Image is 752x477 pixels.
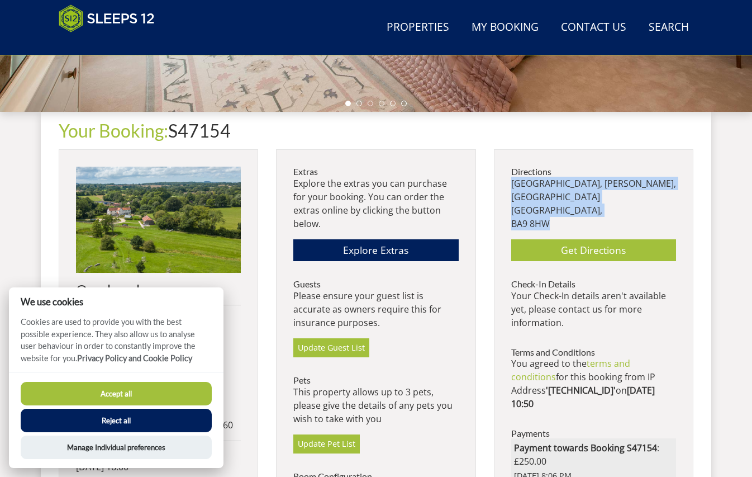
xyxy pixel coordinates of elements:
img: Sleeps 12 [59,4,155,32]
h3: Extras [293,167,458,177]
h3: Check-In Details [511,279,676,289]
button: Reject all [21,409,212,432]
a: Search [644,15,693,40]
a: Explore Extras [293,239,458,261]
a: Get Directions [511,239,676,261]
strong: Payment towards Booking S47154 [514,442,657,454]
h2: Overbrooks [76,282,241,297]
a: Your Booking: [59,120,168,141]
button: Accept all [21,382,212,405]
h3: Guests [293,279,458,289]
button: Manage Individual preferences [21,436,212,459]
p: You agreed to the for this booking from IP Address on [511,357,676,410]
p: [GEOGRAPHIC_DATA], [PERSON_NAME], [GEOGRAPHIC_DATA] [GEOGRAPHIC_DATA], BA9 8HW [511,177,676,230]
p: Cookies are used to provide you with the best possible experience. They also allow us to analyse ... [9,316,223,372]
iframe: Customer reviews powered by Trustpilot [53,39,170,49]
p: This property allows up to 3 pets, please give the details of any pets you wish to take with you [293,385,458,426]
h2: We use cookies [9,296,223,307]
a: Contact Us [556,15,631,40]
a: My Booking [467,15,543,40]
strong: [DATE] 10:50 [511,384,655,410]
a: Overbrooks [76,167,241,297]
p: Explore the extras you can purchase for your booking. You can order the extras online by clicking... [293,177,458,230]
strong: '[TECHNICAL_ID]' [546,384,616,396]
h3: Pets [293,375,458,385]
a: Properties [382,15,454,40]
a: terms and conditions [511,357,630,383]
h3: Directions [511,167,676,177]
h3: Terms and Conditions [511,347,676,357]
a: Update Guest List [293,338,369,357]
h1: S47154 [59,121,693,140]
a: Privacy Policy and Cookie Policy [77,353,192,363]
p: Your Check-In details aren't available yet, please contact us for more information. [511,289,676,329]
h3: Payments [511,428,676,438]
p: Please ensure your guest list is accurate as owners require this for insurance purposes. [293,289,458,329]
a: Update Pet List [293,435,360,454]
img: An image of 'Overbrooks' [76,167,241,273]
